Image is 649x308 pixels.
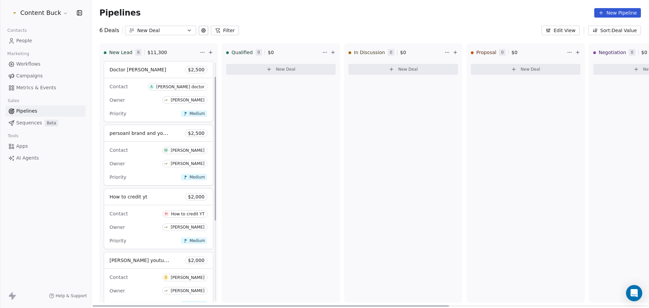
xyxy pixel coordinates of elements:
[348,44,443,61] div: In Discussion0$0
[471,44,566,61] div: Proposal0$0
[190,238,205,243] span: Medium
[110,238,126,243] span: Priority
[16,108,37,115] span: Pipelines
[163,98,168,103] img: P
[165,275,167,280] div: D
[5,105,86,117] a: Pipelines
[171,161,205,166] div: [PERSON_NAME]
[226,44,321,61] div: Qualified0$0
[156,85,205,89] div: [PERSON_NAME] doctor
[16,37,32,44] span: People
[45,120,58,126] span: Beta
[104,26,119,34] span: Deals
[190,174,205,180] span: Medium
[476,49,496,56] span: Proposal
[110,194,147,199] span: How to credit yt
[16,72,43,79] span: Campaigns
[542,26,580,35] button: Edit View
[135,49,142,56] span: 6
[110,67,166,72] span: Doctor [PERSON_NAME]
[110,211,128,216] span: Contact
[5,117,86,128] a: SequencesBeta
[163,225,168,230] img: P
[99,8,141,18] span: Pipelines
[110,174,126,180] span: Priority
[171,275,205,280] div: [PERSON_NAME]
[594,8,641,18] button: New Pipeline
[4,49,32,59] span: Marketing
[226,64,336,75] button: New Deal
[20,8,61,17] span: Content Buck
[16,119,42,126] span: Sequences
[188,130,205,137] span: $ 2,500
[99,26,119,34] div: 6
[256,49,262,56] span: 0
[626,285,642,301] div: Open Intercom Messenger
[5,70,86,81] a: Campaigns
[521,67,540,72] span: New Deal
[16,155,39,162] span: AI Agents
[5,131,21,141] span: Tools
[588,26,641,35] button: Sort: Deal Value
[354,49,385,56] span: In Discussion
[104,44,198,61] div: New Lead6$11,300
[4,25,30,35] span: Contacts
[188,193,205,200] span: $ 2,000
[49,293,87,299] a: Help & Support
[164,148,168,153] div: W
[171,98,205,102] div: [PERSON_NAME]
[5,152,86,164] a: AI Agents
[110,97,125,103] span: Owner
[388,49,394,56] span: 0
[110,111,126,116] span: Priority
[471,64,580,75] button: New Deal
[211,26,239,35] button: Filter
[599,49,626,56] span: Negotiation
[110,257,190,263] span: [PERSON_NAME] youtube channel
[165,211,168,217] div: H
[110,275,128,280] span: Contact
[5,35,86,46] a: People
[147,49,167,56] span: $ 11,300
[171,148,205,153] div: [PERSON_NAME]
[398,67,418,72] span: New Deal
[400,49,406,56] span: $ 0
[5,82,86,93] a: Metrics & Events
[276,67,295,72] span: New Deal
[641,49,647,56] span: $ 0
[190,111,205,116] span: Medium
[109,49,133,56] span: New Lead
[5,96,22,106] span: Sales
[348,64,458,75] button: New Deal
[110,302,126,307] span: Priority
[171,225,205,230] div: [PERSON_NAME]
[16,61,41,68] span: Workflows
[232,49,253,56] span: Qualified
[110,288,125,293] span: Owner
[110,161,125,166] span: Owner
[171,212,205,216] div: How to credit YT
[511,49,518,56] span: $ 0
[499,49,506,56] span: 0
[188,257,205,264] span: $ 2,000
[629,49,635,56] span: 0
[16,84,56,91] span: Metrics & Events
[188,66,205,73] span: $ 2,500
[268,49,274,56] span: $ 0
[104,125,213,186] div: persoanl brand and youtube$2,500ContactW[PERSON_NAME]OwnerP[PERSON_NAME]PriorityMedium
[104,188,213,249] div: How to credit yt$2,000ContactHHow to credit YTOwnerP[PERSON_NAME]PriorityMedium
[110,84,128,89] span: Contact
[8,7,70,19] button: Content Buck
[163,288,168,293] img: P
[150,84,153,90] div: A
[110,224,125,230] span: Owner
[163,161,168,166] img: P
[190,302,205,307] span: Medium
[104,61,213,122] div: Doctor [PERSON_NAME]$2,500ContactA[PERSON_NAME] doctorOwnerP[PERSON_NAME]PriorityMedium
[110,130,177,136] span: persoanl brand and youtube
[5,58,86,70] a: Workflows
[16,143,28,150] span: Apps
[56,293,87,299] span: Help & Support
[110,147,128,153] span: Contact
[9,9,18,17] img: Black%20and%20Red%20Letter%20SM%20Elegant%20and%20Luxury%20Logo%20(1).png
